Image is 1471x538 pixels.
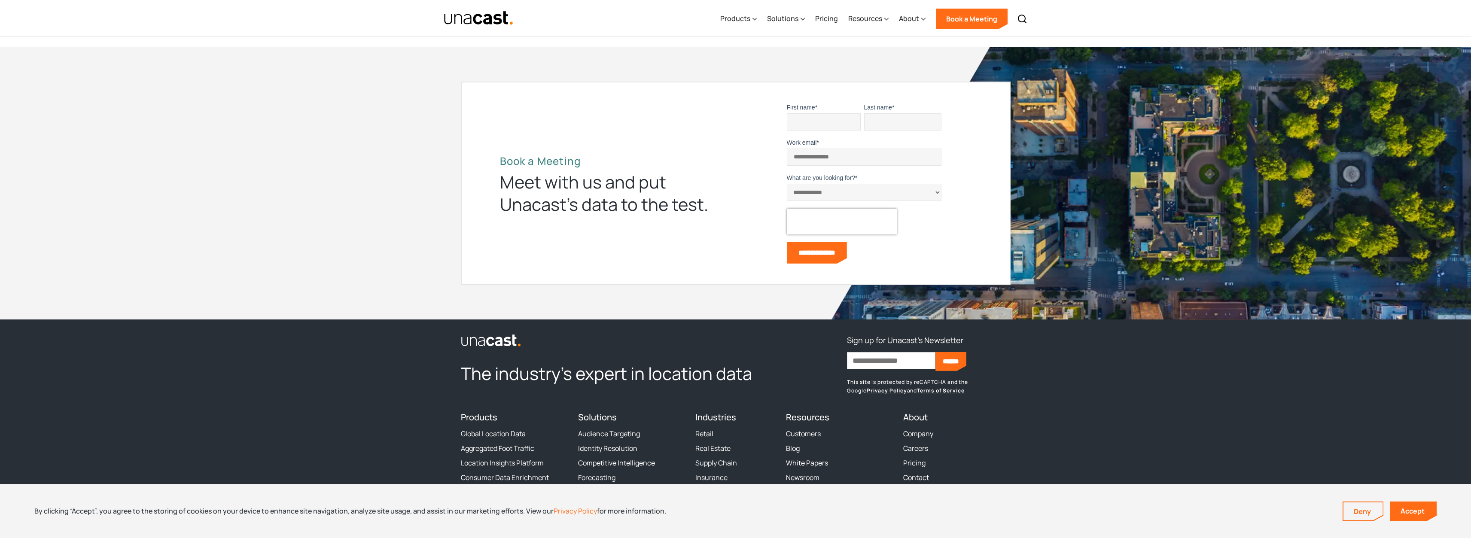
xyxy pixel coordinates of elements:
[786,412,893,422] h4: Resources
[864,104,892,111] span: Last name
[767,1,805,36] div: Solutions
[578,444,637,453] a: Identity Resolution
[720,13,750,24] div: Products
[847,378,1010,395] p: This site is protected by reCAPTCHA and the Google and
[936,9,1008,29] a: Book a Meeting
[786,459,828,467] a: White Papers
[695,459,737,467] a: Supply Chain
[786,444,800,453] a: Blog
[34,506,666,516] div: By clicking “Accept”, you agree to the storing of cookies on your device to enhance site navigati...
[899,1,926,36] div: About
[695,473,728,482] a: Insurance
[786,473,819,482] a: Newsroom
[500,171,723,216] div: Meet with us and put Unacast’s data to the test.
[720,1,757,36] div: Products
[461,333,776,347] a: link to the homepage
[578,429,640,438] a: Audience Targeting
[1390,502,1437,521] a: Accept
[903,459,926,467] a: Pricing
[461,362,776,385] h2: The industry’s expert in location data
[787,209,897,234] iframe: reCAPTCHA
[695,429,713,438] a: Retail
[786,429,821,438] a: Customers
[787,104,815,111] span: First name
[1343,502,1383,520] a: Deny
[444,11,514,26] img: Unacast text logo
[787,174,856,181] span: What are you looking for?
[899,13,919,24] div: About
[461,429,526,438] a: Global Location Data
[461,459,544,467] a: Location Insights Platform
[903,429,933,438] a: Company
[461,473,549,482] a: Consumer Data Enrichment
[1017,14,1027,24] img: Search icon
[765,47,1471,319] img: bird's eye view of the city
[848,13,882,24] div: Resources
[578,411,617,423] a: Solutions
[903,473,929,482] a: Contact
[848,1,889,36] div: Resources
[461,444,534,453] a: Aggregated Foot Traffic
[903,412,1010,422] h4: About
[500,155,723,167] h2: Book a Meeting
[554,506,597,516] a: Privacy Policy
[815,1,838,36] a: Pricing
[695,412,776,422] h4: Industries
[867,387,907,394] a: Privacy Policy
[578,473,615,482] a: Forecasting
[767,13,798,24] div: Solutions
[787,139,817,146] span: Work email
[695,444,731,453] a: Real Estate
[444,11,514,26] a: home
[461,334,521,347] img: Unacast logo
[917,387,964,394] a: Terms of Service
[461,411,497,423] a: Products
[578,459,655,467] a: Competitive Intelligence
[847,333,963,347] h3: Sign up for Unacast's Newsletter
[903,444,928,453] a: Careers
